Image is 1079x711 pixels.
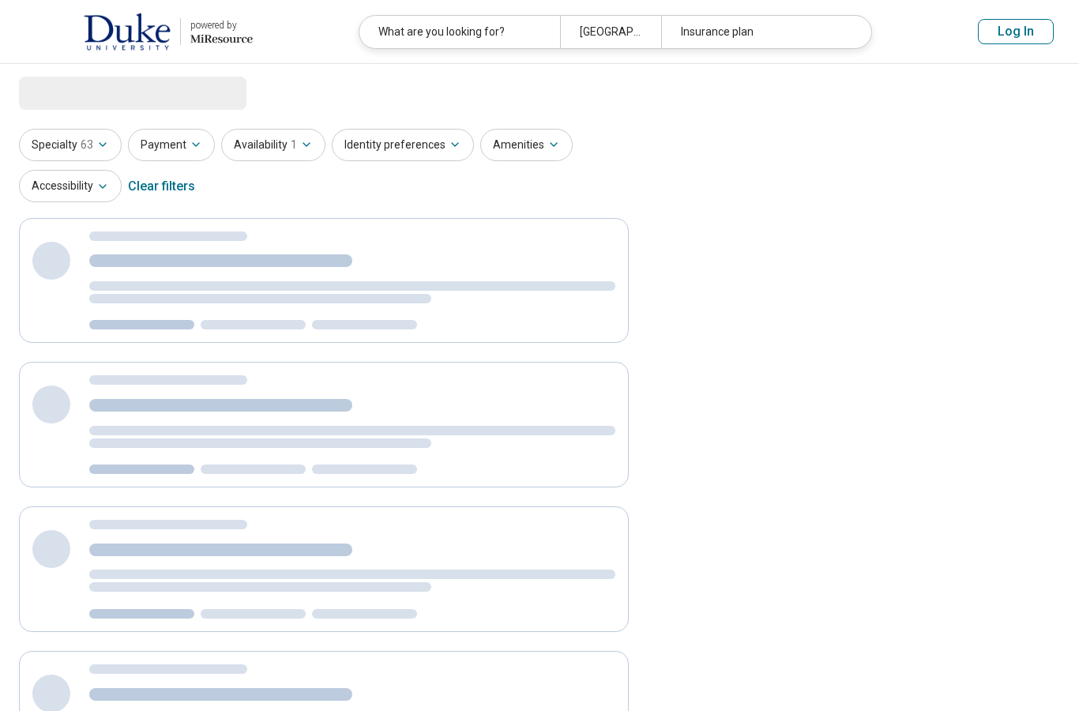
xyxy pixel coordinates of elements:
img: Duke University [84,13,171,51]
span: 63 [81,137,93,153]
div: Insurance plan [661,16,862,48]
div: powered by [190,18,253,32]
button: Specialty63 [19,129,122,161]
button: Availability1 [221,129,325,161]
a: Duke Universitypowered by [25,13,253,51]
button: Payment [128,129,215,161]
div: [GEOGRAPHIC_DATA], [GEOGRAPHIC_DATA], [GEOGRAPHIC_DATA] [560,16,660,48]
span: Loading... [19,77,152,108]
span: 1 [291,137,297,153]
button: Accessibility [19,170,122,202]
div: What are you looking for? [359,16,560,48]
button: Identity preferences [332,129,474,161]
div: Clear filters [128,167,195,205]
button: Amenities [480,129,573,161]
button: Log In [978,19,1054,44]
